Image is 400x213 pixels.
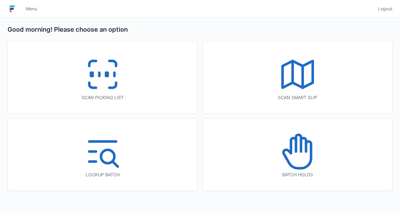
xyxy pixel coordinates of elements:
a: Batch holds [203,119,392,191]
img: logo-small.jpg [8,4,17,14]
a: Lookup batch [8,119,197,191]
div: Scan picking list [20,94,185,101]
a: Scan smart slip [203,41,392,114]
div: Batch holds [215,172,380,178]
a: Logout [374,3,392,14]
span: Menu [26,6,37,12]
div: Scan smart slip [215,94,380,101]
a: Scan picking list [8,41,197,114]
span: Logout [378,6,392,12]
div: Lookup batch [20,172,185,178]
h2: Good morning! Please choose an option [8,25,392,34]
a: Menu [22,3,41,14]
